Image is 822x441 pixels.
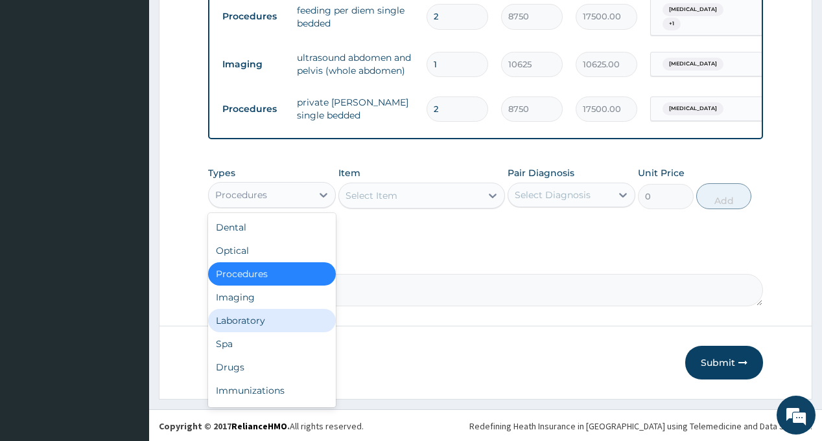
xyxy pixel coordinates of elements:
td: Imaging [216,52,290,76]
textarea: Type your message and hit 'Enter' [6,299,247,345]
label: Pair Diagnosis [508,166,574,179]
div: Select Diagnosis [515,188,591,201]
div: Imaging [208,286,336,309]
td: Procedures [216,97,290,121]
td: private [PERSON_NAME] single bedded [290,89,420,128]
div: Redefining Heath Insurance in [GEOGRAPHIC_DATA] using Telemedicine and Data Science! [469,420,812,433]
label: Item [338,166,360,179]
span: [MEDICAL_DATA] [663,102,723,115]
span: We're online! [75,136,179,267]
label: Types [208,168,235,179]
div: Dental [208,216,336,239]
div: Select Item [346,189,397,202]
div: Chat with us now [67,73,218,89]
img: d_794563401_company_1708531726252_794563401 [24,65,53,97]
label: Unit Price [638,166,685,179]
div: Immunizations [208,379,336,402]
label: Comment [208,256,762,267]
a: RelianceHMO [231,420,287,432]
div: Spa [208,332,336,356]
td: Procedures [216,5,290,28]
span: [MEDICAL_DATA] [663,58,723,71]
div: Drugs [208,356,336,379]
span: [MEDICAL_DATA] [663,3,723,16]
div: Optical [208,239,336,262]
strong: Copyright © 2017 . [159,420,290,432]
button: Add [696,183,752,209]
td: ultrasound abdomen and pelvis (whole abdomen) [290,45,420,84]
span: + 1 [663,17,681,30]
button: Submit [685,346,763,379]
div: Procedures [215,188,267,201]
div: Procedures [208,262,336,286]
div: Laboratory [208,309,336,332]
div: Minimize live chat window [213,6,244,38]
div: Others [208,402,336,425]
